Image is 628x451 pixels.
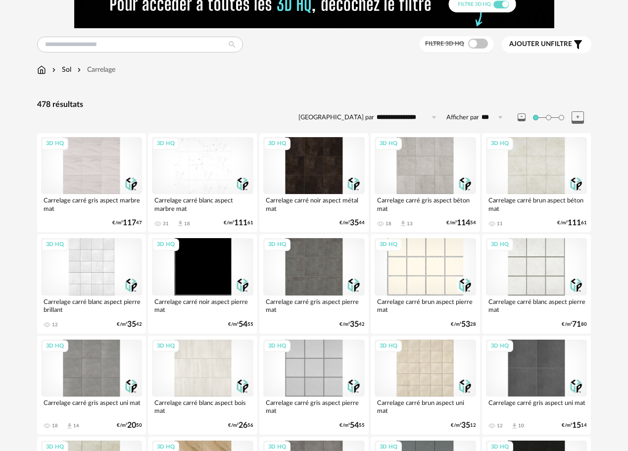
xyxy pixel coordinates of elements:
[37,100,591,110] div: 478 résultats
[562,321,587,328] div: €/m² 80
[66,422,73,430] span: Download icon
[486,239,513,251] div: 3D HQ
[37,65,46,75] img: svg+xml;base64,PHN2ZyB3aWR0aD0iMTYiIGhlaWdodD0iMTciIHZpZXdCb3g9IjAgMCAxNiAxNyIgZmlsbD0ibm9uZSIgeG...
[339,422,365,429] div: €/m² 55
[371,234,480,333] a: 3D HQ Carrelage carré brun aspect pierre mat €/m²5328
[42,340,68,352] div: 3D HQ
[451,422,476,429] div: €/m² 12
[486,296,587,315] div: Carrelage carré blanc aspect pierre mat
[117,321,142,328] div: €/m² 42
[228,321,253,328] div: €/m² 55
[148,336,257,435] a: 3D HQ Carrelage carré blanc aspect bois mat €/m²2656
[375,397,476,416] div: Carrelage carré brun aspect uni mat
[112,220,142,226] div: €/m² 47
[152,138,179,150] div: 3D HQ
[37,133,146,232] a: 3D HQ Carrelage carré gris aspect marbre mat €/m²11747
[148,234,257,333] a: 3D HQ Carrelage carré noir aspect pierre mat €/m²5455
[73,423,79,429] div: 14
[41,397,143,416] div: Carrelage carré gris aspect uni mat
[152,296,253,315] div: Carrelage carré noir aspect pierre mat
[41,296,143,315] div: Carrelage carré blanc aspect pierre brillant
[259,234,369,333] a: 3D HQ Carrelage carré gris aspect pierre mat €/m²3542
[572,422,581,429] span: 15
[486,340,513,352] div: 3D HQ
[572,321,581,328] span: 71
[509,40,572,49] span: filtre
[117,422,142,429] div: €/m² 50
[425,41,464,47] span: Filtre 3D HQ
[486,138,513,150] div: 3D HQ
[148,133,257,232] a: 3D HQ Carrelage carré blanc aspect marbre mat 31 Download icon 18 €/m²11161
[562,422,587,429] div: €/m² 14
[184,221,190,227] div: 18
[375,296,476,315] div: Carrelage carré brun aspect pierre mat
[50,65,71,75] div: Sol
[42,138,68,150] div: 3D HQ
[152,397,253,416] div: Carrelage carré blanc aspect bois mat
[482,234,591,333] a: 3D HQ Carrelage carré blanc aspect pierre mat €/m²7180
[446,220,476,226] div: €/m² 54
[461,422,470,429] span: 35
[461,321,470,328] span: 53
[482,133,591,232] a: 3D HQ Carrelage carré brun aspect béton mat 11 €/m²11161
[339,220,365,226] div: €/m² 44
[264,239,290,251] div: 3D HQ
[511,422,518,430] span: Download icon
[298,113,374,122] label: [GEOGRAPHIC_DATA] par
[41,194,143,214] div: Carrelage carré gris aspect marbre mat
[486,397,587,416] div: Carrelage carré gris aspect uni mat
[371,133,480,232] a: 3D HQ Carrelage carré gris aspect béton mat 18 Download icon 13 €/m²11454
[375,138,402,150] div: 3D HQ
[371,336,480,435] a: 3D HQ Carrelage carré brun aspect uni mat €/m²3512
[127,321,136,328] span: 35
[407,221,413,227] div: 13
[239,422,247,429] span: 26
[386,221,391,227] div: 18
[509,41,551,48] span: Ajouter un
[263,296,365,315] div: Carrelage carré gris aspect pierre mat
[127,422,136,429] span: 20
[37,234,146,333] a: 3D HQ Carrelage carré blanc aspect pierre brillant 12 €/m²3542
[123,220,136,226] span: 117
[52,423,58,429] div: 18
[264,340,290,352] div: 3D HQ
[152,340,179,352] div: 3D HQ
[350,321,359,328] span: 35
[457,220,470,226] span: 114
[350,422,359,429] span: 54
[446,113,479,122] label: Afficher par
[224,220,253,226] div: €/m² 61
[375,239,402,251] div: 3D HQ
[177,220,184,227] span: Download icon
[42,239,68,251] div: 3D HQ
[239,321,247,328] span: 54
[568,220,581,226] span: 111
[263,397,365,416] div: Carrelage carré gris aspect pierre mat
[497,423,503,429] div: 12
[451,321,476,328] div: €/m² 28
[234,220,247,226] span: 111
[152,239,179,251] div: 3D HQ
[264,138,290,150] div: 3D HQ
[259,336,369,435] a: 3D HQ Carrelage carré gris aspect pierre mat €/m²5455
[259,133,369,232] a: 3D HQ Carrelage carré noir aspect métal mat €/m²3544
[50,65,58,75] img: svg+xml;base64,PHN2ZyB3aWR0aD0iMTYiIGhlaWdodD0iMTYiIHZpZXdCb3g9IjAgMCAxNiAxNiIgZmlsbD0ibm9uZSIgeG...
[375,194,476,214] div: Carrelage carré gris aspect béton mat
[263,194,365,214] div: Carrelage carré noir aspect métal mat
[37,336,146,435] a: 3D HQ Carrelage carré gris aspect uni mat 18 Download icon 14 €/m²2050
[518,423,524,429] div: 10
[482,336,591,435] a: 3D HQ Carrelage carré gris aspect uni mat 12 Download icon 10 €/m²1514
[502,36,591,53] button: Ajouter unfiltre Filter icon
[375,340,402,352] div: 3D HQ
[557,220,587,226] div: €/m² 61
[399,220,407,227] span: Download icon
[350,220,359,226] span: 35
[228,422,253,429] div: €/m² 56
[152,194,253,214] div: Carrelage carré blanc aspect marbre mat
[52,322,58,328] div: 12
[497,221,503,227] div: 11
[163,221,169,227] div: 31
[486,194,587,214] div: Carrelage carré brun aspect béton mat
[572,39,584,50] span: Filter icon
[339,321,365,328] div: €/m² 42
